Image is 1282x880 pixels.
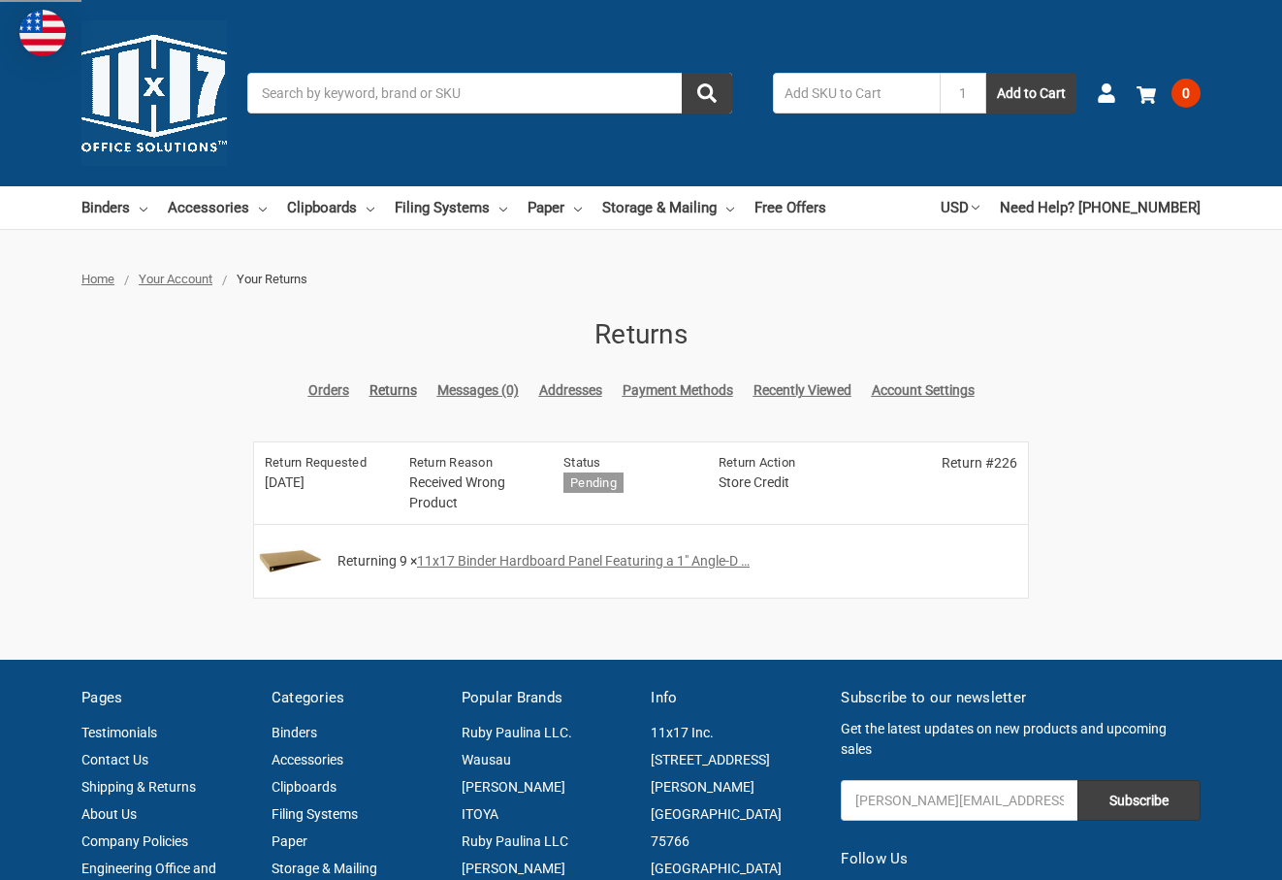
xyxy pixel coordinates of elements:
[81,725,157,740] a: Testimonials
[417,553,750,569] a: 11x17 Binder Hardboard Panel Featuring a 1" Angle-D …
[287,186,374,229] a: Clipboards
[272,725,317,740] a: Binders
[462,833,568,849] a: Ruby Paulina LLC
[872,380,975,401] a: Account Settings
[81,752,148,767] a: Contact Us
[719,453,853,473] h6: Return Action
[462,725,572,740] a: Ruby Paulina LLC.
[409,453,544,473] h6: Return Reason
[841,780,1077,821] input: Your email address
[528,186,582,229] a: Paper
[462,687,631,709] h5: Popular Brands
[651,687,820,709] h5: Info
[841,687,1201,709] h5: Subscribe to our newsletter
[841,719,1201,760] p: Get the latest updates on new products and upcoming sales
[272,806,358,822] a: Filing Systems
[81,806,137,822] a: About Us
[1171,79,1201,108] span: 0
[1137,68,1201,118] a: 0
[773,73,940,114] input: Add SKU to Cart
[941,186,979,229] a: USD
[272,833,307,849] a: Paper
[462,752,511,767] a: Wausau
[272,779,337,795] a: Clipboards
[19,10,66,56] img: duty and tax information for United States
[81,272,114,286] a: Home
[986,73,1076,114] button: Add to Cart
[539,380,602,401] a: Addresses
[337,551,750,571] span: Returning 9 ×
[168,186,267,229] a: Accessories
[563,453,698,473] h6: Status
[265,473,389,493] span: [DATE]
[1000,186,1201,229] a: Need Help? [PHONE_NUMBER]
[272,752,343,767] a: Accessories
[259,530,322,593] img: 11x17 Binder Hardboard Panel Featuring a 1" Angle-D Ring Brown
[81,687,251,709] h5: Pages
[437,380,519,401] a: Messages (0)
[1077,780,1201,821] input: Subscribe
[395,186,507,229] a: Filing Systems
[81,186,147,229] a: Binders
[883,453,1017,473] div: Return #226
[272,861,377,876] a: Storage & Mailing
[81,20,227,166] img: 11x17.com
[753,380,851,401] a: Recently Viewed
[247,73,732,114] input: Search by keyword, brand or SKU
[754,186,826,229] a: Free Offers
[462,806,498,822] a: ITOYA
[81,833,188,849] a: Company Policies
[563,473,624,493] h6: Pending
[308,380,349,401] a: Orders
[602,186,734,229] a: Storage & Mailing
[139,272,212,286] a: Your Account
[462,779,565,795] a: [PERSON_NAME]
[265,453,389,473] h6: Return Requested
[272,687,441,709] h5: Categories
[462,861,565,876] a: [PERSON_NAME]
[623,380,733,401] a: Payment Methods
[409,473,544,513] span: Received Wrong Product
[81,779,196,795] a: Shipping & Returns
[719,473,853,493] span: Store Credit
[369,380,417,401] a: Returns
[253,314,1029,355] h1: Returns
[237,272,307,286] span: Your Returns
